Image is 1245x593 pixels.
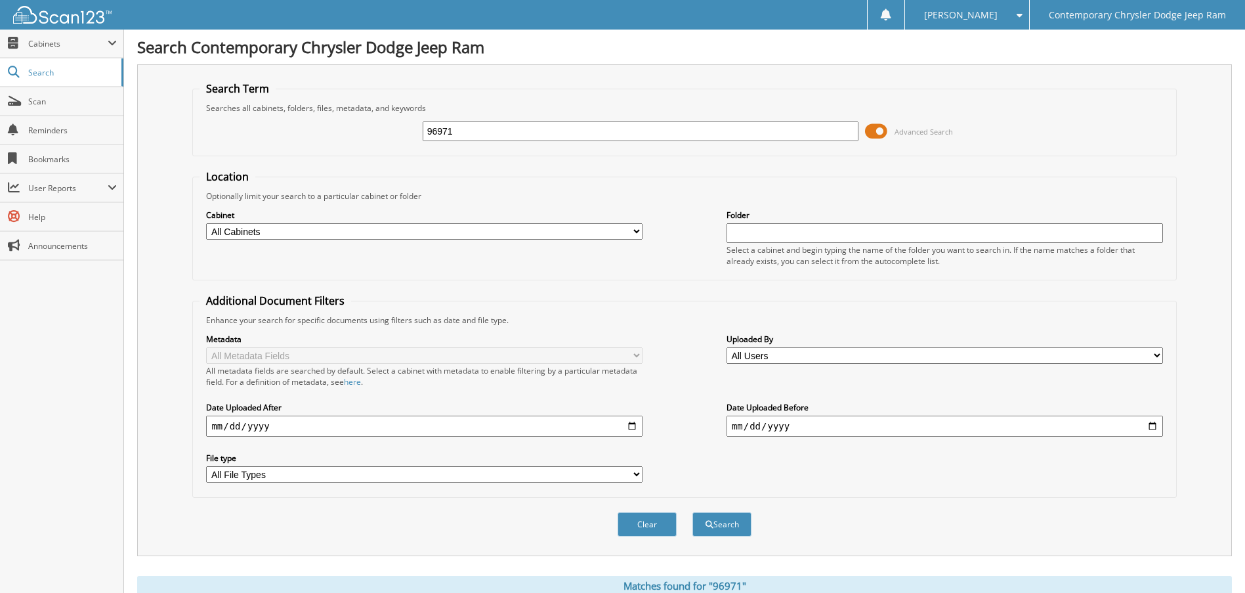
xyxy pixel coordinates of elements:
legend: Additional Document Filters [200,294,351,308]
input: start [206,416,643,437]
label: File type [206,452,643,464]
button: Search [692,512,751,537]
span: Reminders [28,125,117,136]
label: Metadata [206,334,643,345]
span: [PERSON_NAME] [924,11,998,19]
span: Search [28,67,115,78]
span: Advanced Search [895,127,953,137]
label: Date Uploaded After [206,402,643,413]
span: Announcements [28,240,117,252]
button: Clear [618,512,677,537]
div: Select a cabinet and begin typing the name of the folder you want to search in. If the name match... [727,244,1163,267]
label: Folder [727,209,1163,221]
span: Help [28,211,117,223]
span: Contemporary Chrysler Dodge Jeep Ram [1049,11,1226,19]
label: Cabinet [206,209,643,221]
div: Searches all cabinets, folders, files, metadata, and keywords [200,102,1169,114]
h1: Search Contemporary Chrysler Dodge Jeep Ram [137,36,1232,58]
span: Cabinets [28,38,108,49]
legend: Search Term [200,81,276,96]
div: Enhance your search for specific documents using filters such as date and file type. [200,315,1169,326]
img: scan123-logo-white.svg [13,6,112,24]
span: User Reports [28,183,108,194]
a: here [344,376,361,387]
span: Bookmarks [28,154,117,165]
label: Uploaded By [727,334,1163,345]
div: All metadata fields are searched by default. Select a cabinet with metadata to enable filtering b... [206,365,643,387]
div: Optionally limit your search to a particular cabinet or folder [200,190,1169,202]
label: Date Uploaded Before [727,402,1163,413]
legend: Location [200,169,255,184]
input: end [727,416,1163,437]
span: Scan [28,96,117,107]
